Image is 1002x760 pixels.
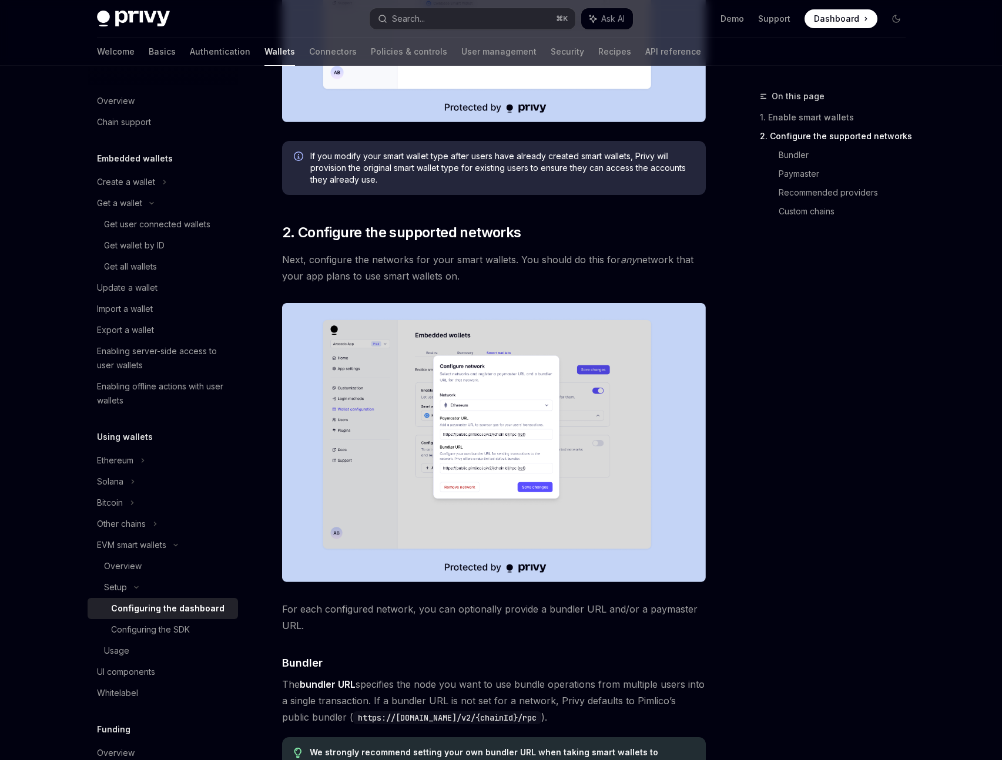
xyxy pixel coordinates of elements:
span: Dashboard [814,13,859,25]
div: Overview [104,559,142,573]
a: Usage [88,640,238,661]
div: EVM smart wallets [97,538,166,552]
div: Update a wallet [97,281,157,295]
div: Search... [392,12,425,26]
div: Configuring the SDK [111,623,190,637]
a: Connectors [309,38,357,66]
a: Whitelabel [88,682,238,704]
a: API reference [645,38,701,66]
span: If you modify your smart wallet type after users have already created smart wallets, Privy will p... [310,150,694,186]
strong: bundler URL [300,678,356,690]
a: Bundler [779,146,915,164]
div: Import a wallet [97,302,153,316]
span: ⌘ K [556,14,568,23]
a: Get user connected wallets [88,214,238,235]
span: 2. Configure the supported networks [282,223,521,242]
h5: Embedded wallets [97,152,173,166]
div: Enabling server-side access to user wallets [97,344,231,372]
a: Authentication [190,38,250,66]
div: Get all wallets [104,260,157,274]
img: Sample enable smart wallets [282,303,706,582]
a: Recommended providers [779,183,915,202]
a: Configuring the SDK [88,619,238,640]
div: Create a wallet [97,175,155,189]
a: Update a wallet [88,277,238,298]
span: Next, configure the networks for your smart wallets. You should do this for network that your app... [282,251,706,284]
img: dark logo [97,11,170,27]
a: Configuring the dashboard [88,598,238,619]
button: Toggle dark mode [887,9,906,28]
em: any [621,254,636,265]
a: Enabling server-side access to user wallets [88,341,238,376]
a: Overview [88,90,238,112]
span: For each configured network, you can optionally provide a bundler URL and/or a paymaster URL. [282,601,706,634]
code: https://[DOMAIN_NAME]/v2/{chainId}/rpc [353,711,541,724]
a: Custom chains [779,202,915,221]
div: Overview [97,746,135,760]
a: Paymaster [779,164,915,183]
h5: Using wallets [97,430,153,444]
div: Export a wallet [97,323,154,337]
div: Configuring the dashboard [111,601,224,616]
div: Setup [104,580,127,594]
a: Demo [720,13,744,25]
a: Get all wallets [88,256,238,277]
svg: Tip [294,748,302,758]
a: Chain support [88,112,238,133]
div: Get user connected wallets [104,217,210,231]
a: Import a wallet [88,298,238,320]
span: Bundler [282,655,323,671]
a: Basics [149,38,176,66]
a: Get wallet by ID [88,235,238,256]
div: Ethereum [97,453,133,468]
a: Overview [88,556,238,577]
a: Policies & controls [371,38,447,66]
a: Support [758,13,790,25]
svg: Info [294,152,306,163]
a: 1. Enable smart wallets [760,108,915,127]
span: On this page [772,89,825,103]
div: Get wallet by ID [104,238,165,253]
a: Enabling offline actions with user wallets [88,376,238,411]
a: Security [551,38,584,66]
div: Get a wallet [97,196,142,210]
a: Wallets [264,38,295,66]
div: Chain support [97,115,151,129]
a: 2. Configure the supported networks [760,127,915,146]
div: Usage [104,644,129,658]
h5: Funding [97,722,130,737]
a: Dashboard [805,9,877,28]
span: The specifies the node you want to use bundle operations from multiple users into a single transa... [282,676,706,725]
div: UI components [97,665,155,679]
div: Overview [97,94,135,108]
a: UI components [88,661,238,682]
a: Recipes [598,38,631,66]
button: Ask AI [581,8,633,29]
div: Whitelabel [97,686,138,700]
a: Export a wallet [88,320,238,341]
a: Welcome [97,38,135,66]
div: Solana [97,475,123,489]
span: Ask AI [601,13,625,25]
a: User management [461,38,537,66]
div: Other chains [97,517,146,531]
div: Bitcoin [97,496,123,510]
button: Search...⌘K [370,8,575,29]
div: Enabling offline actions with user wallets [97,379,231,408]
